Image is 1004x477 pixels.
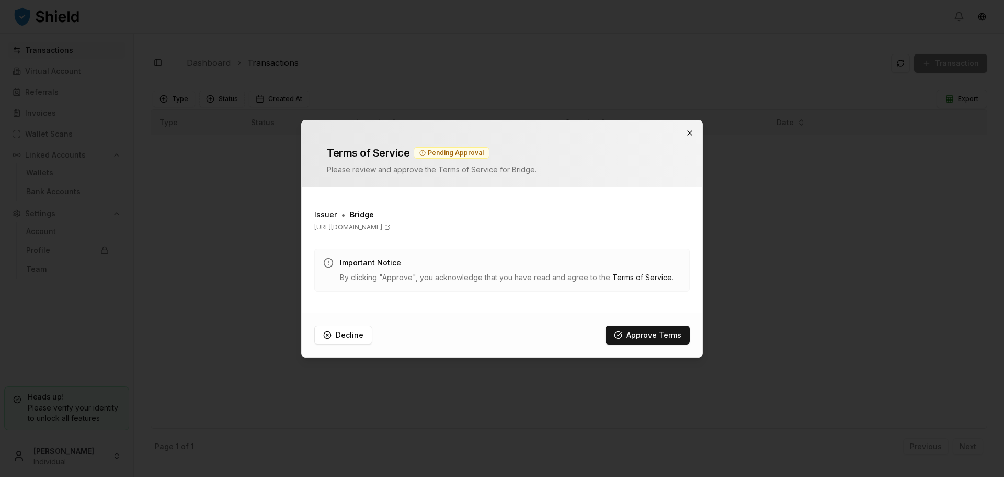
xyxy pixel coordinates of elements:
a: Terms of Service [612,273,672,282]
h2: Terms of Service [327,146,409,160]
a: [URL][DOMAIN_NAME] [314,223,690,231]
h3: Issuer [314,209,337,220]
span: • [341,208,346,221]
div: Pending Approval [414,147,489,159]
h3: Important Notice [340,258,674,268]
button: Approve Terms [606,326,690,345]
span: Bridge [350,209,374,220]
p: By clicking "Approve", you acknowledge that you have read and agree to the . [340,272,674,283]
p: Please review and approve the Terms of Service for Bridge . [327,164,677,175]
button: Decline [314,326,372,345]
